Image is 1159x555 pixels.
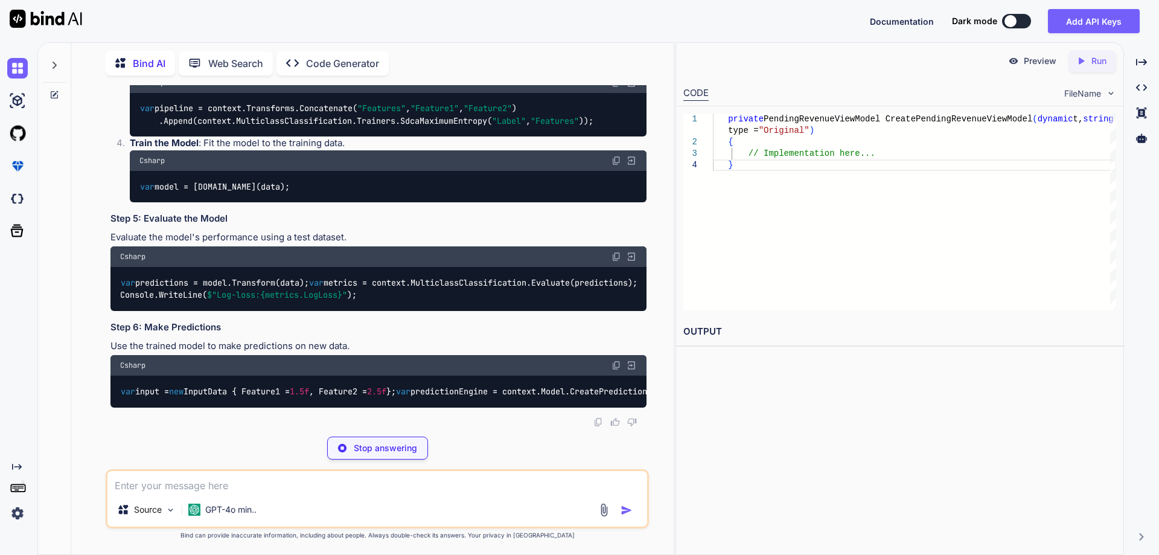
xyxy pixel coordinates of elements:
[309,277,324,288] span: var
[683,136,697,148] div: 2
[1037,114,1073,124] span: dynamic
[676,318,1123,346] h2: OUTPUT
[611,252,621,261] img: copy
[354,442,417,454] p: Stop answering
[627,417,637,427] img: dislike
[260,290,342,301] span: {metrics.LogLoss}
[367,386,386,397] span: 2.5f
[306,56,379,71] p: Code Generator
[10,10,82,28] img: Bind AI
[611,156,621,165] img: copy
[120,385,784,398] code: input = InputData { Feature1 = , Feature2 = }; predictionEngine = context.Model.CreatePredictionE...
[188,504,200,516] img: GPT-4o mini
[396,386,410,397] span: var
[870,15,934,28] button: Documentation
[133,56,165,71] p: Bind AI
[110,231,647,245] p: Evaluate the model's performance using a test dataset.
[140,103,155,114] span: var
[593,417,603,427] img: copy
[758,126,809,135] span: "Original"
[611,361,621,370] img: copy
[139,156,165,165] span: Csharp
[139,102,594,127] code: pipeline = context.Transforms.Concatenate( , , ) .Append(context.MulticlassClassification.Trainer...
[110,212,647,226] h3: Step 5: Evaluate the Model
[728,160,733,170] span: }
[626,155,637,166] img: Open in Browser
[1008,56,1019,66] img: preview
[165,505,176,515] img: Pick Models
[764,114,1012,124] span: PendingRevenueViewModel CreatePendingRevenueViewM
[728,137,733,147] span: {
[410,103,459,114] span: "Feature1"
[7,188,28,209] img: darkCloudIdeIcon
[110,339,647,353] p: Use the trained model to make predictions on new data.
[7,156,28,176] img: premium
[7,91,28,111] img: ai-studio
[683,86,709,101] div: CODE
[130,137,199,149] strong: Train the Model
[208,56,263,71] p: Web Search
[683,148,697,159] div: 3
[205,504,257,516] p: GPT-4o min..
[1083,114,1113,124] span: string
[728,114,764,124] span: private
[683,159,697,171] div: 4
[1024,55,1056,67] p: Preview
[626,251,637,262] img: Open in Browser
[728,126,758,135] span: type =
[140,181,155,192] span: var
[106,531,649,540] p: Bind can provide inaccurate information, including about people. Always double-check its answers....
[870,16,934,27] span: Documentation
[130,136,647,150] p: : Fit the model to the training data.
[531,115,579,126] span: "Features"
[1012,114,1032,124] span: odel
[1091,55,1106,67] p: Run
[120,252,145,261] span: Csharp
[1048,9,1140,33] button: Add API Keys
[120,277,637,301] code: predictions = model.Transform(data); metrics = context.MulticlassClassification.Evaluate(predicti...
[621,504,633,516] img: icon
[7,58,28,79] img: chat
[683,114,697,125] div: 1
[1064,88,1101,100] span: FileName
[7,123,28,144] img: githubLight
[610,417,620,427] img: like
[1106,88,1116,98] img: chevron down
[120,361,145,370] span: Csharp
[464,103,512,114] span: "Feature2"
[748,149,875,158] span: // Implementation here...
[626,360,637,371] img: Open in Browser
[809,126,814,135] span: )
[207,290,347,301] span: $"Log-loss: "
[290,386,309,397] span: 1.5f
[134,504,162,516] p: Source
[357,103,406,114] span: "Features"
[169,386,184,397] span: new
[597,503,611,517] img: attachment
[952,15,997,27] span: Dark mode
[110,321,647,335] h3: Step 6: Make Predictions
[121,386,135,397] span: var
[1073,114,1083,124] span: t,
[121,277,135,288] span: var
[492,115,526,126] span: "Label"
[1032,114,1037,124] span: (
[7,503,28,524] img: settings
[139,181,291,193] code: model = [DOMAIN_NAME](data);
